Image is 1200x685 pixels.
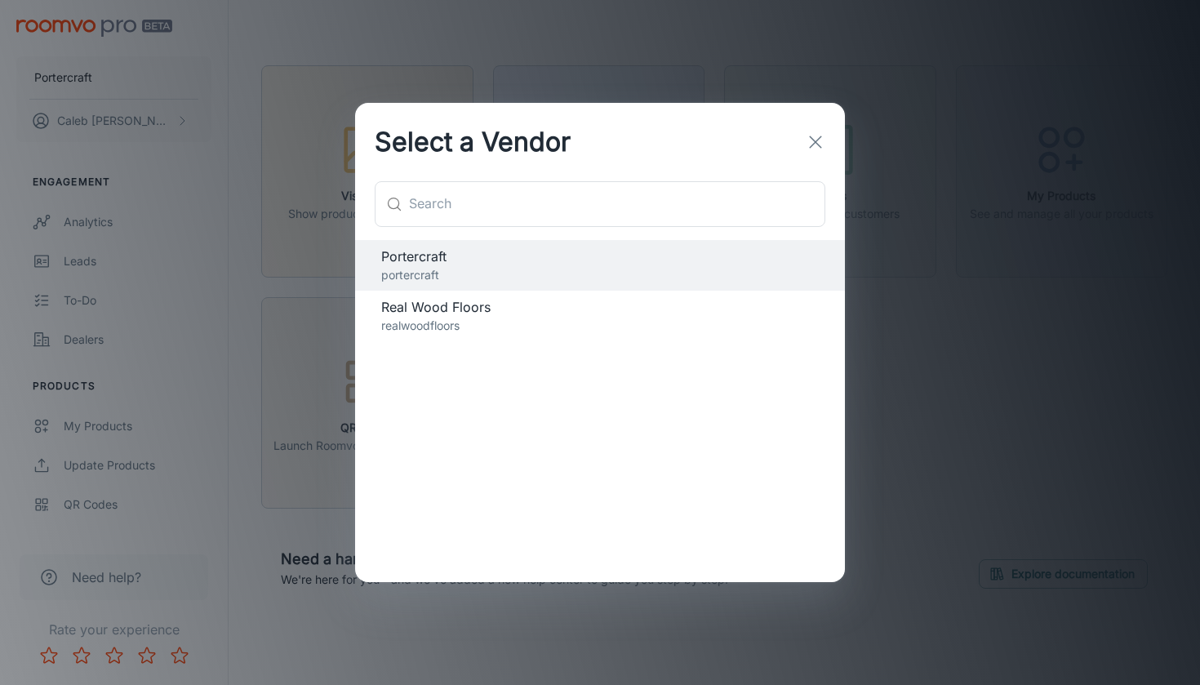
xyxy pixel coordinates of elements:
div: Real Wood Floorsrealwoodfloors [355,291,845,341]
p: realwoodfloors [381,317,819,335]
h2: Select a Vendor [355,103,590,181]
span: Portercraft [381,247,819,266]
div: Portercraftportercraft [355,240,845,291]
span: Real Wood Floors [381,297,819,317]
p: portercraft [381,266,819,284]
input: Search [409,181,825,227]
